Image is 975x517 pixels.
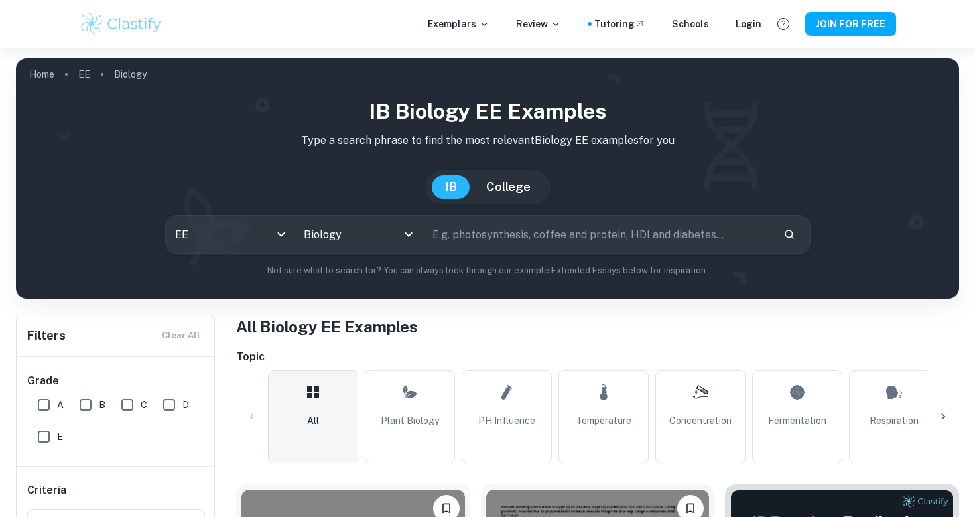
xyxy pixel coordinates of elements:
[594,17,645,31] a: Tutoring
[669,413,732,428] span: Concentration
[29,65,54,84] a: Home
[778,223,801,246] button: Search
[423,216,773,253] input: E.g. photosynthesis, coffee and protein, HDI and diabetes...
[27,373,205,389] h6: Grade
[870,413,919,428] span: Respiration
[27,133,948,149] p: Type a search phrase to find the most relevant Biology EE examples for you
[805,12,896,36] button: JOIN FOR FREE
[672,17,709,31] a: Schools
[99,398,105,412] span: B
[27,264,948,277] p: Not sure what to search for? You can always look through our example Extended Essays below for in...
[27,482,66,498] h6: Criteria
[79,11,163,37] img: Clastify logo
[768,413,826,428] span: Fermentation
[473,175,544,199] button: College
[399,225,418,244] button: Open
[381,413,439,428] span: Plant Biology
[236,315,959,338] h1: All Biology EE Examples
[27,327,66,345] h6: Filters
[236,349,959,365] h6: Topic
[182,398,189,412] span: D
[141,398,147,412] span: C
[27,96,948,127] h1: IB Biology EE examples
[307,413,319,428] span: All
[432,175,470,199] button: IB
[478,413,535,428] span: pH Influence
[428,17,489,31] p: Exemplars
[57,429,63,444] span: E
[516,17,561,31] p: Review
[772,13,795,35] button: Help and Feedback
[576,413,631,428] span: Temperature
[16,58,959,299] img: profile cover
[166,216,294,253] div: EE
[78,65,90,84] a: EE
[114,67,147,82] p: Biology
[57,398,64,412] span: A
[736,17,761,31] a: Login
